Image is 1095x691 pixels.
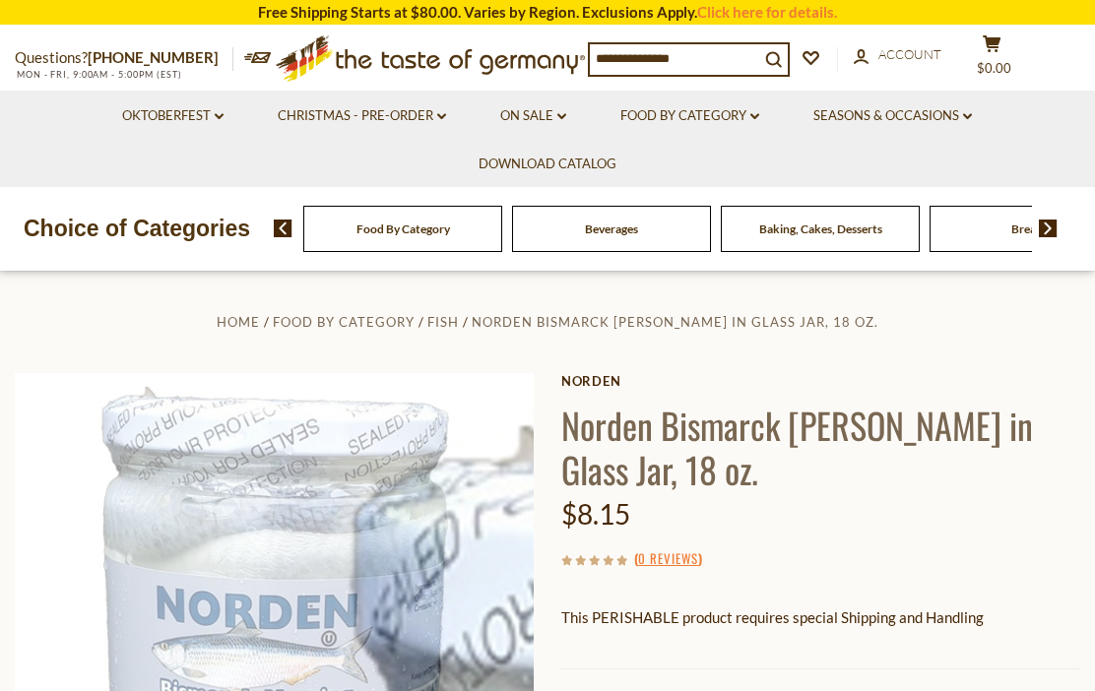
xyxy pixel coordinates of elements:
a: Oktoberfest [122,105,224,127]
a: Food By Category [273,314,415,330]
p: Questions? [15,45,233,71]
a: Download Catalog [479,154,616,175]
span: Account [878,46,941,62]
a: Click here for details. [697,3,837,21]
a: Breads [1011,221,1048,236]
a: On Sale [500,105,566,127]
li: We will ship this product in heat-protective packaging and ice. [580,645,1080,669]
a: Seasons & Occasions [813,105,972,127]
span: $8.15 [561,497,630,531]
span: $0.00 [977,60,1011,76]
span: ( ) [634,548,702,568]
h1: Norden Bismarck [PERSON_NAME] in Glass Jar, 18 oz. [561,403,1080,491]
a: Beverages [585,221,638,236]
img: previous arrow [274,220,292,237]
p: This PERISHABLE product requires special Shipping and Handling [561,605,1080,630]
img: next arrow [1039,220,1058,237]
a: 0 Reviews [638,548,698,570]
a: Food By Category [356,221,450,236]
a: Food By Category [620,105,759,127]
a: [PHONE_NUMBER] [88,48,219,66]
a: Fish [427,314,459,330]
a: Norden [561,373,1080,389]
span: MON - FRI, 9:00AM - 5:00PM (EST) [15,69,182,80]
a: Account [854,44,941,66]
button: $0.00 [962,34,1021,84]
a: Christmas - PRE-ORDER [278,105,446,127]
a: Norden Bismarck [PERSON_NAME] in Glass Jar, 18 oz. [472,314,878,330]
a: Home [217,314,260,330]
a: Baking, Cakes, Desserts [759,221,882,236]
